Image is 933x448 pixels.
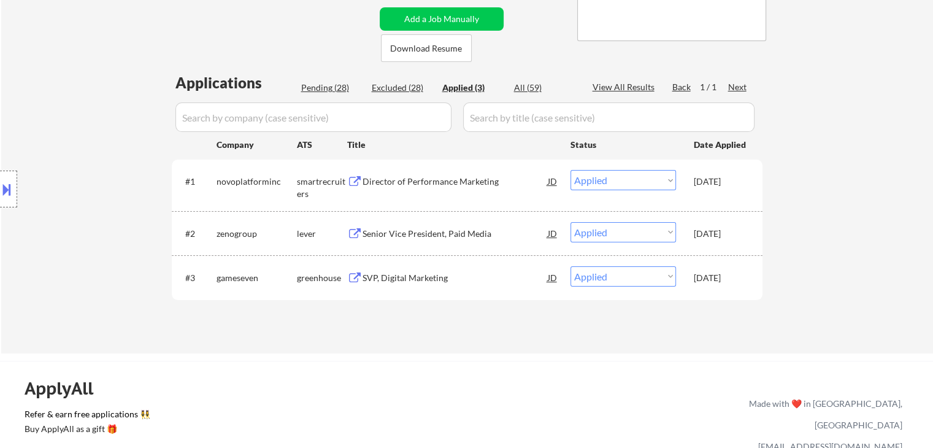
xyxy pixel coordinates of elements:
[25,378,107,399] div: ApplyAll
[301,82,363,94] div: Pending (28)
[217,139,297,151] div: Company
[297,176,347,199] div: smartrecruiters
[547,170,559,192] div: JD
[25,410,493,423] a: Refer & earn free applications 👯‍♀️
[570,133,676,155] div: Status
[463,102,754,132] input: Search by title (case sensitive)
[363,272,548,284] div: SVP, Digital Marketing
[372,82,433,94] div: Excluded (28)
[175,75,297,90] div: Applications
[694,272,748,284] div: [DATE]
[593,81,658,93] div: View All Results
[442,82,504,94] div: Applied (3)
[547,222,559,244] div: JD
[363,176,548,188] div: Director of Performance Marketing
[744,393,902,436] div: Made with ❤️ in [GEOGRAPHIC_DATA], [GEOGRAPHIC_DATA]
[347,139,559,151] div: Title
[297,139,347,151] div: ATS
[700,81,728,93] div: 1 / 1
[694,139,748,151] div: Date Applied
[694,176,748,188] div: [DATE]
[217,176,297,188] div: novoplatforminc
[728,81,748,93] div: Next
[694,228,748,240] div: [DATE]
[297,272,347,284] div: greenhouse
[297,228,347,240] div: lever
[363,228,548,240] div: Senior Vice President, Paid Media
[175,102,451,132] input: Search by company (case sensitive)
[25,425,147,433] div: Buy ApplyAll as a gift 🎁
[380,7,504,31] button: Add a Job Manually
[672,81,692,93] div: Back
[217,272,297,284] div: gameseven
[25,423,147,438] a: Buy ApplyAll as a gift 🎁
[381,34,472,62] button: Download Resume
[547,266,559,288] div: JD
[217,228,297,240] div: zenogroup
[514,82,575,94] div: All (59)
